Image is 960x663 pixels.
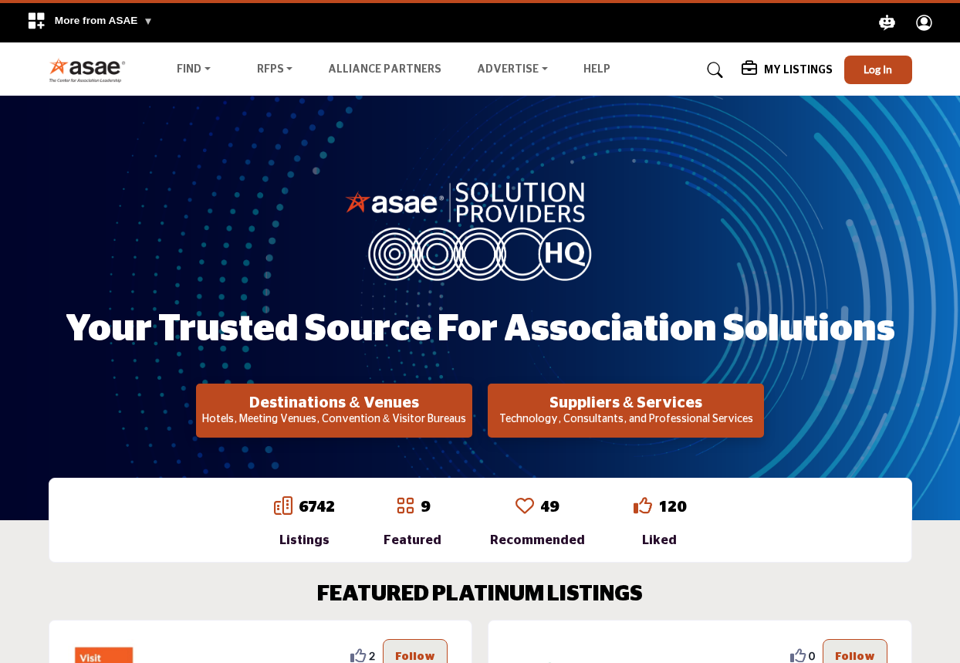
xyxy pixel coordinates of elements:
img: image [345,178,615,280]
button: Log In [844,56,912,84]
span: Log In [864,63,892,76]
a: Help [583,64,610,75]
h1: Your Trusted Source for Association Solutions [66,306,895,353]
a: RFPs [246,59,304,81]
a: 120 [658,499,686,515]
button: Destinations & Venues Hotels, Meeting Venues, Convention & Visitor Bureaus [196,384,472,438]
div: My Listings [742,61,833,79]
h2: Destinations & Venues [201,394,468,412]
h5: My Listings [764,63,833,77]
a: 6742 [299,499,335,515]
p: Hotels, Meeting Venues, Convention & Visitor Bureaus [201,412,468,428]
div: Featured [384,531,441,550]
a: 49 [540,499,559,515]
a: Advertise [466,59,559,81]
div: Liked [634,531,686,550]
p: Technology, Consultants, and Professional Services [492,412,759,428]
a: Go to Featured [396,496,414,518]
div: More from ASAE [17,3,163,42]
a: Find [166,59,221,81]
h2: Suppliers & Services [492,394,759,412]
img: Site Logo [49,57,134,83]
div: Recommended [490,531,585,550]
a: Alliance Partners [328,64,441,75]
h2: FEATURED PLATINUM LISTINGS [317,582,643,608]
a: Search [692,58,733,83]
i: Go to Liked [634,496,652,515]
div: Listings [274,531,335,550]
a: Go to Recommended [515,496,534,518]
a: 9 [421,499,430,515]
button: Suppliers & Services Technology, Consultants, and Professional Services [488,384,764,438]
span: More from ASAE [55,15,154,26]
